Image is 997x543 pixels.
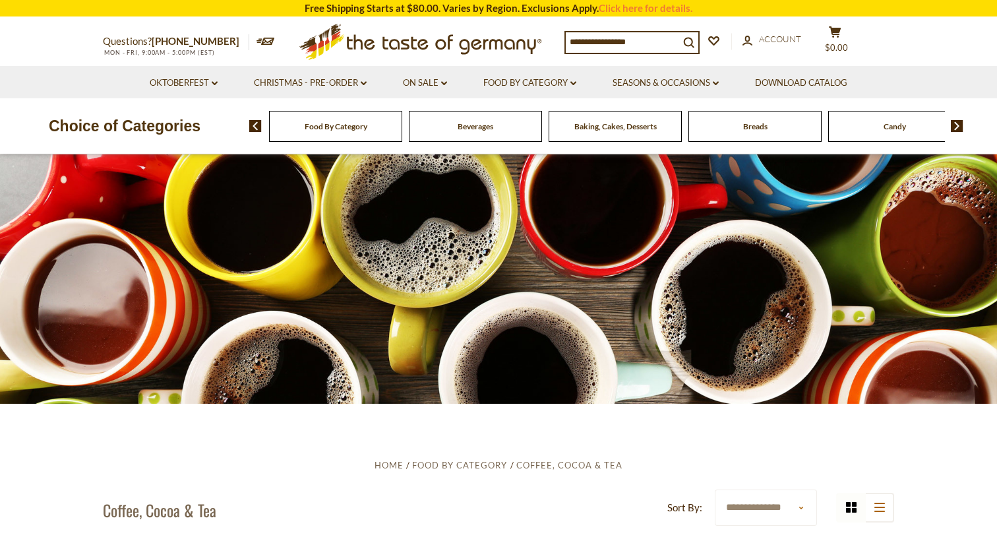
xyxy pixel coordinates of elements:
[825,42,848,53] span: $0.00
[516,460,622,470] a: Coffee, Cocoa & Tea
[150,76,218,90] a: Oktoberfest
[483,76,576,90] a: Food By Category
[613,76,719,90] a: Seasons & Occasions
[103,500,216,520] h1: Coffee, Cocoa & Tea
[375,460,404,470] a: Home
[574,121,657,131] a: Baking, Cakes, Desserts
[743,121,768,131] a: Breads
[403,76,447,90] a: On Sale
[152,35,239,47] a: [PHONE_NUMBER]
[103,33,249,50] p: Questions?
[815,26,855,59] button: $0.00
[254,76,367,90] a: Christmas - PRE-ORDER
[759,34,801,44] span: Account
[951,120,963,132] img: next arrow
[412,460,507,470] a: Food By Category
[103,49,215,56] span: MON - FRI, 9:00AM - 5:00PM (EST)
[742,32,801,47] a: Account
[458,121,493,131] a: Beverages
[755,76,847,90] a: Download Catalog
[667,499,702,516] label: Sort By:
[249,120,262,132] img: previous arrow
[599,2,692,14] a: Click here for details.
[884,121,906,131] a: Candy
[305,121,367,131] a: Food By Category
